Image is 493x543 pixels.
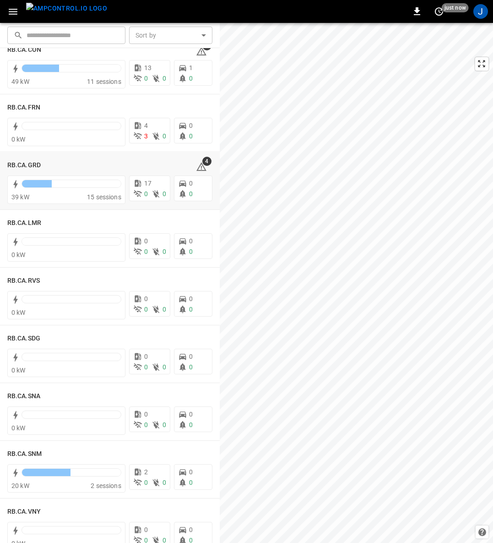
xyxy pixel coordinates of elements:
h6: RB.CA.CON [7,45,41,55]
span: 0 [144,306,148,313]
span: 11 sessions [87,78,121,85]
span: just now [442,3,469,12]
span: 0 kW [11,309,26,316]
span: 4 [144,122,148,129]
h6: RB.CA.VNY [7,507,41,517]
span: 0 [189,237,193,245]
span: 0 [163,132,166,140]
span: 0 [189,306,193,313]
span: 0 [144,190,148,197]
span: 0 kW [11,136,26,143]
span: 0 [144,479,148,486]
span: 0 [163,479,166,486]
button: set refresh interval [432,4,446,19]
span: 0 [144,75,148,82]
span: 0 [189,411,193,418]
span: 0 [144,526,148,533]
span: 0 kW [11,251,26,258]
span: 0 [144,411,148,418]
span: 0 [189,122,193,129]
h6: RB.CA.GRD [7,160,41,170]
span: 17 [144,180,152,187]
span: 0 [144,248,148,255]
span: 0 [189,180,193,187]
h6: RB.CA.FRN [7,103,40,113]
span: 0 [189,248,193,255]
span: 0 [189,190,193,197]
span: 0 [144,237,148,245]
span: 0 [189,526,193,533]
span: 0 [144,353,148,360]
span: 0 [163,190,166,197]
span: 0 [144,295,148,302]
span: 1 [189,64,193,71]
span: 0 [189,295,193,302]
span: 0 [144,421,148,428]
h6: RB.CA.SNM [7,449,42,459]
span: 0 [189,132,193,140]
span: 2 sessions [91,482,121,489]
span: 0 [163,306,166,313]
h6: RB.CA.SDG [7,334,40,344]
span: 0 [163,363,166,371]
span: 0 kW [11,424,26,432]
span: 0 [163,248,166,255]
span: 0 [163,421,166,428]
span: 0 [189,353,193,360]
h6: RB.CA.SNA [7,391,40,401]
span: 0 [189,468,193,476]
span: 3 [144,132,148,140]
h6: RB.CA.LMR [7,218,41,228]
span: 20 kW [11,482,29,489]
span: 0 [189,479,193,486]
span: 13 [144,64,152,71]
span: 0 [189,75,193,82]
span: 0 [189,421,193,428]
span: 0 [144,363,148,371]
span: 15 sessions [87,193,121,201]
span: 4 [202,157,211,166]
span: 39 kW [11,193,29,201]
span: 49 kW [11,78,29,85]
h6: RB.CA.RVS [7,276,40,286]
div: profile-icon [473,4,488,19]
canvas: Map [220,23,493,543]
span: 0 kW [11,367,26,374]
span: 0 [189,363,193,371]
img: ampcontrol.io logo [26,3,107,14]
span: 2 [144,468,148,476]
span: 0 [163,75,166,82]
